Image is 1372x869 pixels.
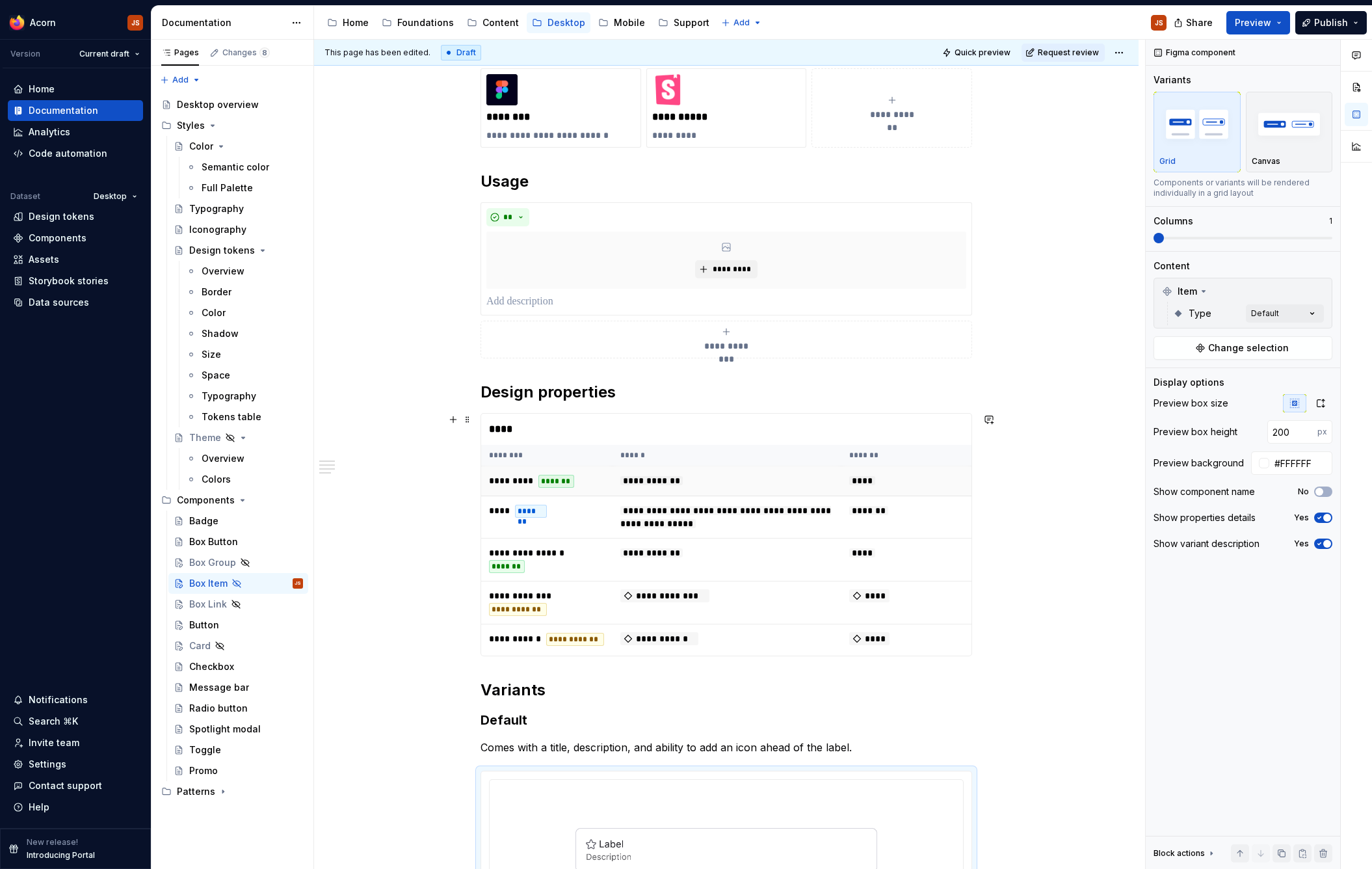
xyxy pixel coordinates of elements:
div: Help [29,801,49,814]
a: Box Link [168,594,308,615]
a: Foundations [376,12,459,33]
div: Invite team [29,736,79,749]
div: Iconography [189,223,246,236]
button: AcornJS [3,8,148,36]
div: Foundations [397,16,454,29]
div: Show component name [1154,485,1255,498]
div: Page tree [322,10,715,36]
div: Design tokens [29,210,94,223]
p: Comes with a title, description, and ability to add an icon ahead of the label. [481,740,972,755]
span: Add [172,75,189,85]
a: Promo [168,760,308,781]
span: This page has been edited. [324,47,430,58]
button: Add [156,71,205,89]
a: Home [322,12,374,33]
div: Box Group [189,556,236,569]
div: Columns [1154,215,1193,228]
a: Code automation [8,143,143,164]
p: Canvas [1252,156,1280,167]
h3: Default [481,711,972,729]
h2: Variants [481,680,972,701]
div: Analytics [29,126,70,139]
div: Dataset [10,191,40,202]
div: Desktop overview [177,98,259,111]
img: placeholder [1252,100,1327,148]
a: Size [181,344,308,365]
input: Auto [1269,451,1332,475]
div: Radio button [189,702,248,715]
div: Desktop [547,16,585,29]
div: JS [1155,18,1163,28]
div: Preview box size [1154,397,1228,410]
div: Show variant description [1154,537,1260,550]
div: Search ⌘K [29,715,78,728]
div: Box Link [189,598,227,611]
span: Change selection [1208,341,1289,354]
button: Notifications [8,689,143,710]
span: Item [1178,285,1197,298]
a: Box Group [168,552,308,573]
div: Space [202,369,230,382]
div: Typography [202,390,256,403]
button: placeholderCanvas [1246,92,1333,172]
a: Assets [8,249,143,270]
div: Overview [202,452,244,465]
a: Box ItemJS [168,573,308,594]
div: Patterns [177,785,215,798]
div: Components [177,494,235,507]
div: Border [202,286,231,299]
div: Checkbox [189,660,234,673]
button: Search ⌘K [8,711,143,732]
div: Content [1154,260,1190,273]
a: Checkbox [168,656,308,677]
button: Publish [1295,11,1367,34]
a: Design tokens [8,206,143,227]
div: Display options [1154,376,1224,389]
div: Code automation [29,147,107,160]
a: Card [168,635,308,656]
div: Styles [156,115,308,136]
div: Storybook stories [29,274,109,287]
label: Yes [1294,539,1309,549]
a: Support [653,12,715,33]
button: Quick preview [938,44,1016,62]
div: Semantic color [202,161,269,174]
span: Current draft [79,49,129,59]
img: placeholder [1159,100,1235,148]
div: Version [10,49,40,59]
p: New release! [27,837,78,848]
div: Item [1157,281,1329,302]
a: Theme [168,427,308,448]
a: Radio button [168,698,308,719]
div: Notifications [29,693,88,706]
div: Full Palette [202,181,253,194]
span: Type [1189,307,1211,320]
img: 714de2c8-63a0-4711-ae00-e8d52b1bf62c.png [486,74,518,105]
div: Styles [177,119,205,132]
div: Preview background [1154,457,1244,470]
div: Promo [189,764,218,777]
div: Toggle [189,743,221,756]
span: 8 [259,47,270,58]
button: Request review [1022,44,1105,62]
div: Card [189,639,211,652]
button: Change selection [1154,336,1332,360]
a: Typography [181,386,308,407]
a: Data sources [8,292,143,313]
p: Grid [1159,156,1176,167]
a: Desktop overview [156,94,308,115]
a: Typography [168,198,308,219]
div: Tokens table [202,410,261,423]
div: Preview box height [1154,425,1237,438]
div: Pages [161,47,199,58]
div: Components [29,232,86,245]
a: Border [181,282,308,302]
a: Components [8,228,143,248]
div: Typography [189,202,244,215]
a: Storybook stories [8,271,143,291]
div: Components [156,490,308,511]
a: Box Button [168,531,308,552]
button: Add [717,14,766,32]
div: Button [189,619,219,632]
h2: Design properties [481,382,972,403]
